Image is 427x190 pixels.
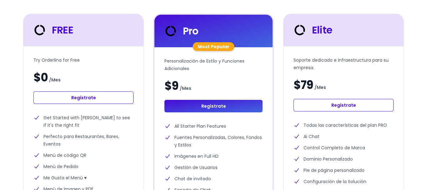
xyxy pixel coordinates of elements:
li: Menú de Pedido [33,163,133,170]
div: Pro [163,23,198,39]
li: Menú de código QR [33,151,133,159]
li: Chat de invitado [164,175,263,182]
li: Ai Chat [294,133,394,140]
a: Regístrate [164,100,263,112]
span: $79 [294,79,313,91]
li: All Starter Plan Features [164,122,263,130]
li: Get Started with [PERSON_NAME] to see if it's the right fit [33,114,133,129]
li: Todas las características del plan PRO [294,121,394,129]
li: Me Gusta el Menú ♥ [33,174,133,182]
li: Configuración de la Solución [294,178,394,185]
li: Pie de página personalizado [294,167,394,174]
a: Regístrate [33,91,133,104]
span: $9 [164,80,178,92]
p: Try Orderlina for Free [33,56,133,64]
li: Imágenes en Full HD [164,152,263,160]
span: / Mes [314,84,326,91]
span: $0 [33,71,48,84]
div: Elite [292,23,332,38]
span: / Mes [49,76,61,84]
div: Most Popular [193,42,234,51]
li: Gestión de Usuarios [164,164,263,171]
li: Perfecto para Restaurantes, Bares, Eventos [33,133,133,148]
p: Personalización de Estilo y Funciones Adicionales [164,57,263,72]
p: Soporte dedicado e infraestructura para su empresa. [294,56,394,71]
li: Dominio Personalizado [294,155,394,163]
li: Fuentes Personalizadas, Colores, Fondos y Estilos [164,134,263,149]
div: FREE [32,23,73,38]
span: / Mes [180,85,191,92]
li: Control Completo de Marca [294,144,394,151]
a: Regístrate [294,99,394,111]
